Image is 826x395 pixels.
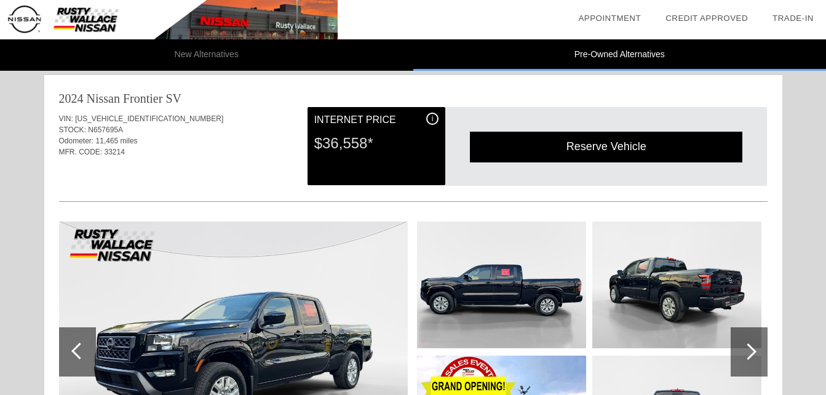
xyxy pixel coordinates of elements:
[105,148,125,156] span: 33214
[426,113,439,125] div: i
[96,137,138,145] span: 11,465 miles
[59,148,103,156] span: MFR. CODE:
[165,90,181,107] div: SV
[59,137,94,145] span: Odometer:
[592,221,761,348] img: 4.jpg
[772,14,814,23] a: Trade-In
[59,126,86,134] span: STOCK:
[314,127,439,159] div: $36,558*
[59,165,768,185] div: Quoted on [DATE] 9:56:20 AM
[59,90,163,107] div: 2024 Nissan Frontier
[88,126,123,134] span: N657695A
[578,14,641,23] a: Appointment
[314,113,439,127] div: Internet Price
[665,14,748,23] a: Credit Approved
[470,132,742,162] div: Reserve Vehicle
[75,114,223,123] span: [US_VEHICLE_IDENTIFICATION_NUMBER]
[59,114,73,123] span: VIN:
[417,221,586,348] img: 2.jpg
